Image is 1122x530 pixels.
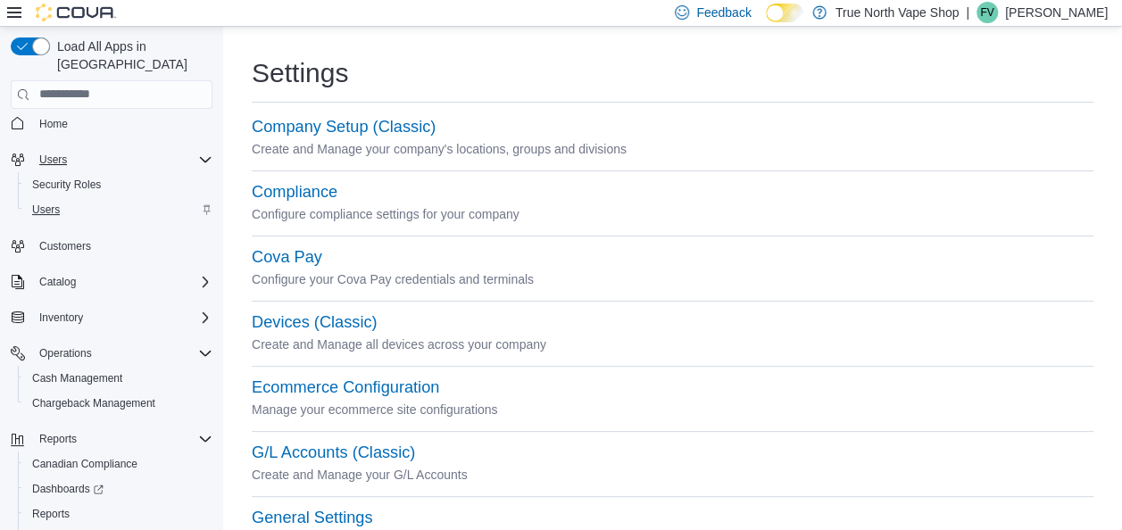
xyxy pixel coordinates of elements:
[25,368,212,389] span: Cash Management
[252,334,1093,355] p: Create and Manage all devices across your company
[4,269,220,294] button: Catalog
[18,391,220,416] button: Chargeback Management
[39,275,76,289] span: Catalog
[39,432,77,446] span: Reports
[32,178,101,192] span: Security Roles
[252,399,1093,420] p: Manage your ecommerce site configurations
[4,147,220,172] button: Users
[18,451,220,476] button: Canadian Compliance
[32,271,83,293] button: Catalog
[39,311,83,325] span: Inventory
[32,482,104,496] span: Dashboards
[252,248,322,267] button: Cova Pay
[4,341,220,366] button: Operations
[252,464,1093,485] p: Create and Manage your G/L Accounts
[32,396,155,410] span: Chargeback Management
[696,4,751,21] span: Feedback
[252,138,1093,160] p: Create and Manage your company's locations, groups and divisions
[32,343,99,364] button: Operations
[32,203,60,217] span: Users
[32,343,212,364] span: Operations
[32,307,212,328] span: Inventory
[252,203,1093,225] p: Configure compliance settings for your company
[977,2,998,23] div: Felix Vape
[18,197,220,222] button: Users
[25,393,162,414] a: Chargeback Management
[32,149,212,170] span: Users
[32,371,122,385] span: Cash Management
[32,149,74,170] button: Users
[25,199,67,220] a: Users
[25,174,108,195] a: Security Roles
[25,368,129,389] a: Cash Management
[32,235,212,257] span: Customers
[50,37,212,73] span: Load All Apps in [GEOGRAPHIC_DATA]
[4,111,220,137] button: Home
[32,236,98,257] a: Customers
[252,269,1093,290] p: Configure your Cova Pay credentials and terminals
[766,22,767,23] span: Dark Mode
[25,199,212,220] span: Users
[39,239,91,253] span: Customers
[1005,2,1108,23] p: [PERSON_NAME]
[835,2,960,23] p: True North Vape Shop
[36,4,116,21] img: Cova
[25,478,111,500] a: Dashboards
[252,55,348,91] h1: Settings
[25,174,212,195] span: Security Roles
[39,117,68,131] span: Home
[18,501,220,526] button: Reports
[32,428,84,450] button: Reports
[252,509,372,527] button: General Settings
[32,457,137,471] span: Canadian Compliance
[25,453,212,475] span: Canadian Compliance
[39,153,67,167] span: Users
[4,233,220,259] button: Customers
[18,476,220,501] a: Dashboards
[980,2,993,23] span: FV
[32,271,212,293] span: Catalog
[252,183,337,202] button: Compliance
[252,313,377,332] button: Devices (Classic)
[4,305,220,330] button: Inventory
[766,4,803,22] input: Dark Mode
[25,503,77,525] a: Reports
[25,478,212,500] span: Dashboards
[39,346,92,360] span: Operations
[25,453,145,475] a: Canadian Compliance
[32,112,212,135] span: Home
[252,443,415,462] button: G/L Accounts (Classic)
[18,172,220,197] button: Security Roles
[32,113,75,135] a: Home
[32,428,212,450] span: Reports
[32,507,70,521] span: Reports
[252,378,439,397] button: Ecommerce Configuration
[25,393,212,414] span: Chargeback Management
[18,366,220,391] button: Cash Management
[32,307,90,328] button: Inventory
[252,118,436,137] button: Company Setup (Classic)
[4,426,220,451] button: Reports
[966,2,969,23] p: |
[25,503,212,525] span: Reports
